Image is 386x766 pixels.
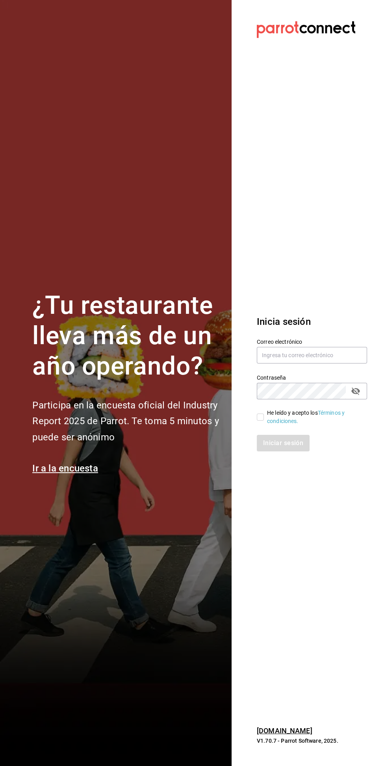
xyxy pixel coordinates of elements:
[257,737,367,745] p: V1.70.7 - Parrot Software, 2025.
[257,315,367,329] h3: Inicia sesión
[267,409,361,425] div: He leído y acepto los
[349,384,362,398] button: passwordField
[257,339,367,345] label: Correo electrónico
[32,463,98,474] a: Ir a la encuesta
[32,397,222,445] h2: Participa en la encuesta oficial del Industry Report 2025 de Parrot. Te toma 5 minutos y puede se...
[32,291,222,381] h1: ¿Tu restaurante lleva más de un año operando?
[257,375,367,380] label: Contraseña
[257,347,367,363] input: Ingresa tu correo electrónico
[257,727,312,735] a: [DOMAIN_NAME]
